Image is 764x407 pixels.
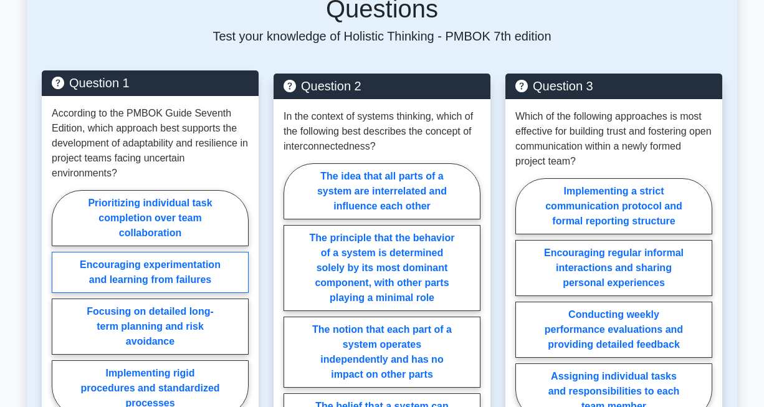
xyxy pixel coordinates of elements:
p: According to the PMBOK Guide Seventh Edition, which approach best supports the development of ada... [52,106,249,181]
label: Conducting weekly performance evaluations and providing detailed feedback [515,302,712,358]
p: Test your knowledge of Holistic Thinking - PMBOK 7th edition [42,29,722,44]
label: The notion that each part of a system operates independently and has no impact on other parts [284,317,480,388]
label: Implementing a strict communication protocol and formal reporting structure [515,178,712,234]
label: Encouraging regular informal interactions and sharing personal experiences [515,240,712,296]
label: The principle that the behavior of a system is determined solely by its most dominant component, ... [284,225,480,311]
h5: Question 3 [515,79,712,93]
p: Which of the following approaches is most effective for building trust and fostering open communi... [515,109,712,169]
label: The idea that all parts of a system are interrelated and influence each other [284,163,480,219]
label: Encouraging experimentation and learning from failures [52,252,249,293]
label: Focusing on detailed long-term planning and risk avoidance [52,299,249,355]
label: Prioritizing individual task completion over team collaboration [52,190,249,246]
p: In the context of systems thinking, which of the following best describes the concept of intercon... [284,109,480,154]
h5: Question 2 [284,79,480,93]
h5: Question 1 [52,75,249,90]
